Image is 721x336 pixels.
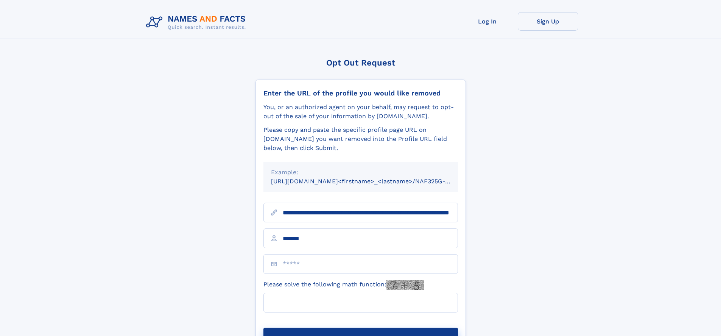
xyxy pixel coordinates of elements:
div: You, or an authorized agent on your behalf, may request to opt-out of the sale of your informatio... [263,103,458,121]
img: Logo Names and Facts [143,12,252,33]
div: Opt Out Request [255,58,466,67]
label: Please solve the following math function: [263,280,424,290]
a: Log In [457,12,518,31]
div: Please copy and paste the specific profile page URL on [DOMAIN_NAME] you want removed into the Pr... [263,125,458,153]
a: Sign Up [518,12,578,31]
div: Enter the URL of the profile you would like removed [263,89,458,97]
small: [URL][DOMAIN_NAME]<firstname>_<lastname>/NAF325G-xxxxxxxx [271,178,472,185]
div: Example: [271,168,450,177]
